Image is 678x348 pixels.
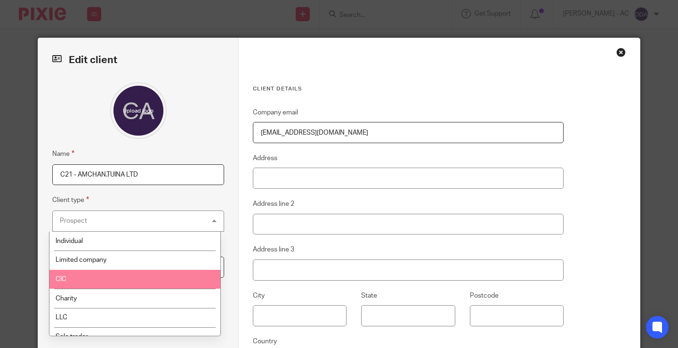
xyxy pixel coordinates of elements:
[253,85,564,93] h3: Client details
[56,314,67,321] span: LLC
[56,257,106,263] span: Limited company
[470,291,499,300] label: Postcode
[52,194,89,205] label: Client type
[52,52,224,68] h2: Edit client
[253,291,265,300] label: City
[60,218,87,224] div: Prospect
[56,238,83,244] span: Individual
[253,108,298,117] label: Company email
[253,245,294,254] label: Address line 3
[56,333,88,340] span: Sole trader
[253,199,294,209] label: Address line 2
[361,291,377,300] label: State
[616,48,626,57] div: Close this dialog window
[253,337,277,346] label: Country
[56,276,66,283] span: CIC
[56,295,77,302] span: Charity
[253,154,277,163] label: Address
[52,148,74,159] label: Name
